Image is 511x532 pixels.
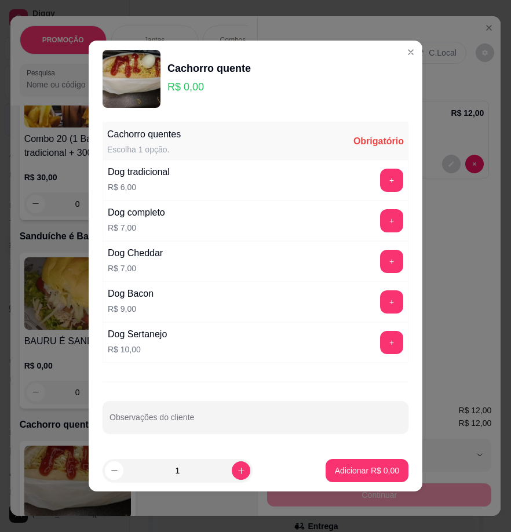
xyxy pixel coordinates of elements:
[107,127,181,141] div: Cachorro quentes
[402,43,420,61] button: Close
[380,290,403,314] button: add
[108,344,167,355] p: R$ 10,00
[108,303,154,315] p: R$ 9,00
[108,181,170,193] p: R$ 6,00
[353,134,404,148] div: Obrigatório
[232,461,250,480] button: increase-product-quantity
[108,246,163,260] div: Dog Cheddar
[105,461,123,480] button: decrease-product-quantity
[380,169,403,192] button: add
[108,287,154,301] div: Dog Bacon
[335,465,399,476] p: Adicionar R$ 0,00
[108,327,167,341] div: Dog Sertanejo
[108,206,165,220] div: Dog completo
[380,331,403,354] button: add
[380,250,403,273] button: add
[108,165,170,179] div: Dog tradicional
[110,416,402,428] input: Observações do cliente
[108,222,165,234] p: R$ 7,00
[103,50,160,108] img: product-image
[108,263,163,274] p: R$ 7,00
[167,60,251,76] div: Cachorro quente
[380,209,403,232] button: add
[326,459,408,482] button: Adicionar R$ 0,00
[167,79,251,95] p: R$ 0,00
[107,144,181,155] div: Escolha 1 opção.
